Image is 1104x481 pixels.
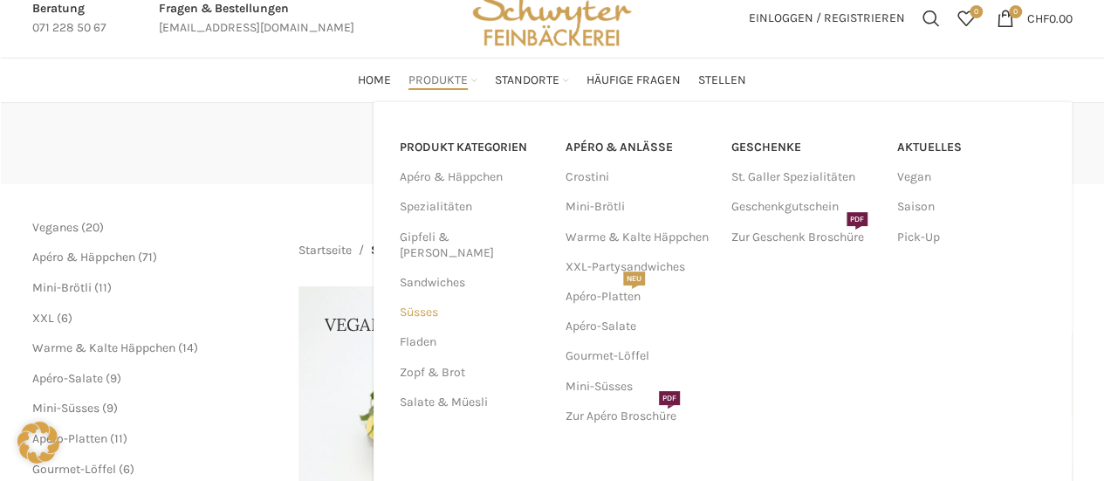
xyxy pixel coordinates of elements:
span: 11 [114,431,123,446]
a: Zur Apéro BroschürePDF [566,402,714,431]
a: Produkte [408,63,477,98]
div: Main navigation [24,63,1081,98]
a: Apéro & Häppchen [32,250,135,265]
a: Warme & Kalte Häppchen [32,340,175,355]
a: Vegan [897,162,1046,192]
a: Mini-Süsses [32,401,99,416]
a: XXL [32,311,54,326]
span: 9 [106,401,113,416]
span: Home [358,72,391,89]
span: PDF [847,212,867,226]
a: Mini-Brötli [32,280,92,295]
a: Saison [897,192,1046,222]
a: Spezialitäten [400,192,545,222]
span: 71 [142,250,153,265]
a: Geschenkgutschein [731,192,880,222]
a: Mini-Brötli [566,192,714,222]
a: PRODUKT KATEGORIEN [400,133,545,162]
div: Meine Wunschliste [949,1,984,36]
span: Standorte [495,72,559,89]
a: Apéro-Salate [32,371,103,386]
a: Apéro-PlattenNEU [566,282,714,312]
a: Pick-Up [897,223,1046,252]
span: CHF [1027,10,1049,25]
a: Fladen [400,327,545,357]
a: Aktuelles [897,133,1046,162]
a: St. Galler Spezialitäten [731,162,880,192]
nav: Breadcrumb [298,241,401,260]
a: Geschenke [731,133,880,162]
a: APÉRO & ANLÄSSE [566,133,714,162]
span: 0 [1009,5,1022,18]
span: Häufige Fragen [586,72,681,89]
a: Apéro & Häppchen [400,162,545,192]
a: Einloggen / Registrieren [740,1,914,36]
a: Häufige Fragen [586,63,681,98]
span: 11 [99,280,107,295]
span: Shop [371,241,401,260]
span: 20 [86,220,99,235]
a: Zur Geschenk BroschürePDF [731,223,880,252]
a: Home [358,63,391,98]
a: Gipfeli & [PERSON_NAME] [400,223,545,268]
a: Suchen [914,1,949,36]
span: Einloggen / Registrieren [749,12,905,24]
a: Apéro-Salate [566,312,714,341]
a: Süsses [400,298,545,327]
a: Salate & Müesli [400,388,545,417]
a: 0 CHF0.00 [988,1,1081,36]
a: Stellen [698,63,746,98]
a: 0 [949,1,984,36]
span: 6 [123,462,130,477]
a: Gourmet-Löffel [566,341,714,371]
a: Crostini [566,162,714,192]
a: Site logo [466,10,637,24]
span: 0 [970,5,983,18]
a: Warme & Kalte Häppchen [566,223,714,252]
span: 6 [61,311,68,326]
span: 9 [110,371,117,386]
span: 14 [182,340,194,355]
bdi: 0.00 [1027,10,1073,25]
a: Zopf & Brot [400,358,545,388]
a: XXL-Partysandwiches [566,252,714,282]
span: PDF [659,391,680,405]
span: Stellen [698,72,746,89]
a: Startseite [298,241,352,260]
span: Produkte [408,72,468,89]
a: Veganes [32,220,79,235]
a: Mini-Süsses [566,372,714,402]
a: Sandwiches [400,268,545,298]
span: NEU [623,271,645,285]
a: Standorte [495,63,569,98]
